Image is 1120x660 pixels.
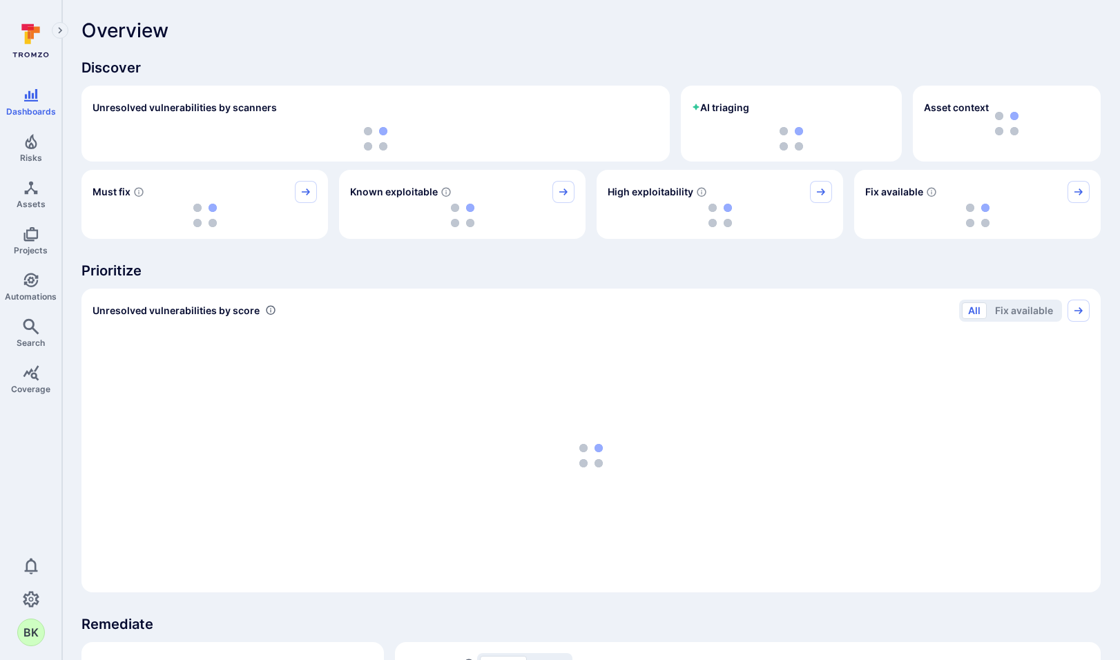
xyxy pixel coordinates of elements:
button: All [962,302,987,319]
img: Loading... [451,204,474,227]
span: Asset context [924,101,989,115]
span: Discover [81,58,1101,77]
div: loading spinner [93,330,1090,581]
span: Prioritize [81,261,1101,280]
button: BK [17,619,45,646]
span: Assets [17,199,46,209]
svg: Vulnerabilities with fix available [926,186,937,197]
div: loading spinner [93,127,659,151]
div: loading spinner [692,127,891,151]
span: Search [17,338,45,348]
svg: EPSS score ≥ 0.7 [696,186,707,197]
span: Known exploitable [350,185,438,199]
span: Fix available [865,185,923,199]
div: Known exploitable [339,170,586,239]
div: Must fix [81,170,328,239]
img: Loading... [966,204,989,227]
button: Fix available [989,302,1059,319]
span: Overview [81,19,168,41]
h2: AI triaging [692,101,749,115]
span: Must fix [93,185,131,199]
div: loading spinner [865,203,1090,228]
span: Automations [5,291,57,302]
img: Loading... [708,204,732,227]
img: Loading... [364,127,387,151]
span: Dashboards [6,106,56,117]
span: Coverage [11,384,50,394]
svg: Risk score >=40 , missed SLA [133,186,144,197]
h2: Unresolved vulnerabilities by scanners [93,101,277,115]
img: Loading... [579,444,603,467]
img: Loading... [780,127,803,151]
div: loading spinner [93,203,317,228]
svg: Confirmed exploitable by KEV [441,186,452,197]
div: loading spinner [608,203,832,228]
span: Risks [20,153,42,163]
div: Blake Kizer [17,619,45,646]
div: High exploitability [597,170,843,239]
span: Projects [14,245,48,255]
img: Loading... [193,204,217,227]
span: High exploitability [608,185,693,199]
div: Number of vulnerabilities in status 'Open' 'Triaged' and 'In process' grouped by score [265,303,276,318]
i: Expand navigation menu [55,25,65,37]
span: Unresolved vulnerabilities by score [93,304,260,318]
div: loading spinner [350,203,575,228]
span: Remediate [81,614,1101,634]
button: Expand navigation menu [52,22,68,39]
div: Fix available [854,170,1101,239]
